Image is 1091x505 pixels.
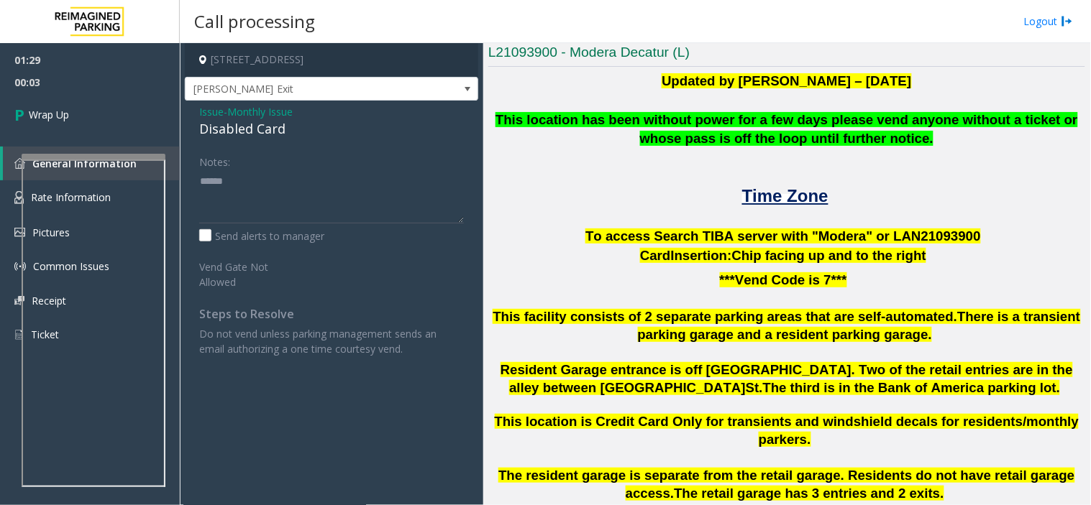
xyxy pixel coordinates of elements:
[14,191,24,204] img: 'icon'
[746,380,763,395] span: St.
[14,158,25,169] img: 'icon'
[732,248,927,263] span: Chip facing up and to the right
[671,248,732,263] span: Insertion:
[742,186,828,205] span: Time Zone
[954,309,957,324] span: .
[14,228,25,237] img: 'icon'
[1062,14,1073,29] img: logout
[488,43,1085,67] h3: L21093900 - Modera Decatur (L)
[199,119,464,139] div: Disabled Card
[187,4,322,39] h3: Call processing
[674,486,944,501] span: The retail garage has 3 entries and 2 exits.
[495,414,1079,447] span: This location is Credit Card Only for transients and windshield decals for residents/monthly park...
[14,296,24,305] img: 'icon'
[29,107,69,122] span: Wrap Up
[585,228,959,244] span: To access Search TIBA server with "Modera" or LAN21093
[742,194,828,204] a: Time Zone
[199,307,464,321] h4: Steps to Resolve
[186,78,419,101] span: [PERSON_NAME] Exit
[3,147,180,180] a: General Information
[185,43,478,77] h4: [STREET_ADDRESS]
[763,380,1061,395] span: The third is in the Bank of America parking lot.
[224,105,293,119] span: -
[670,486,674,501] span: .
[227,104,293,119] span: Monthly Issue
[14,261,26,272] img: 'icon'
[199,228,324,244] label: Send alerts to manager
[199,149,230,170] label: Notes:
[662,73,911,88] span: Updated by [PERSON_NAME] – [DATE]
[199,326,464,356] p: Do not vend unless parking management sends an email authorizing a one time courtesy vend.
[498,468,1074,501] span: The resident garage is separate from the retail garage. Residents do not have retail garage access
[14,328,24,341] img: 'icon'
[959,228,981,244] span: 900
[501,362,1073,395] span: Resident Garage entrance is off [GEOGRAPHIC_DATA]. Two of the retail entries are in the alley bet...
[1024,14,1073,29] a: Logout
[196,254,309,289] label: Vend Gate Not Allowed
[496,112,1078,147] b: This location has been without power for a few days please vend anyone without a ticket or whose ...
[199,104,224,119] span: Issue
[638,309,1081,342] span: There is a transient parking garage and a resident parking garage.
[493,309,954,324] span: This facility consists of 2 separate parking areas that are self-automated
[640,248,671,263] span: Card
